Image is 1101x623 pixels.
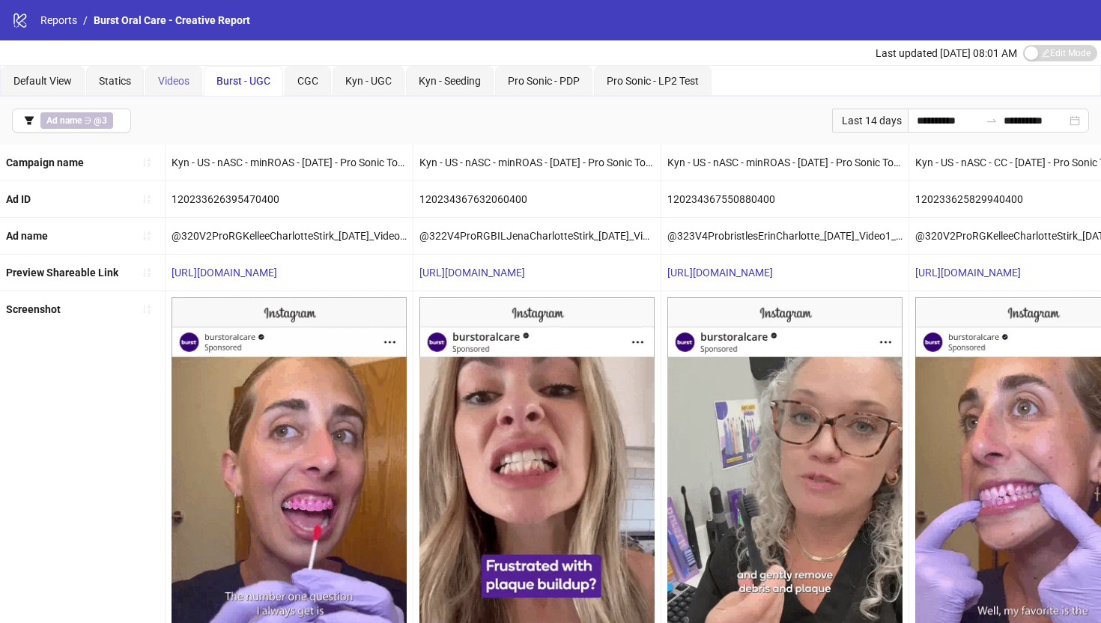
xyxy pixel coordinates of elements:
[6,303,61,315] b: Screenshot
[172,267,277,279] a: [URL][DOMAIN_NAME]
[83,12,88,28] li: /
[142,157,152,168] span: sort-ascending
[661,181,909,217] div: 120234367550880400
[142,267,152,278] span: sort-ascending
[6,156,84,168] b: Campaign name
[413,145,661,180] div: Kyn - US - nASC - minROAS - [DATE] - Pro Sonic Toothbrush - LP2
[607,75,699,87] span: Pro Sonic - LP2 Test
[166,218,413,254] div: @320V2ProRGKelleeCharlotteStirk_[DATE]_Video1_Brand_Testimonial_ProSonicToothBrush_BurstOralCare_...
[661,145,909,180] div: Kyn - US - nASC - minROAS - [DATE] - Pro Sonic Toothbrush - PDP
[158,75,189,87] span: Videos
[12,109,131,133] button: Ad name ∋ @3
[166,181,413,217] div: 120233626395470400
[413,218,661,254] div: @322V4ProRGBILJenaCharlotteStirk_[DATE]_Video1_Brand_Testimonial_ProSonicToothBrush_BurstOralCare...
[986,115,998,127] span: swap-right
[166,145,413,180] div: Kyn - US - nASC - minROAS - [DATE] - Pro Sonic Toothbrush
[297,75,318,87] span: CGC
[6,193,31,205] b: Ad ID
[419,267,525,279] a: [URL][DOMAIN_NAME]
[667,267,773,279] a: [URL][DOMAIN_NAME]
[6,230,48,242] b: Ad name
[46,115,82,126] b: Ad name
[142,194,152,204] span: sort-ascending
[419,75,481,87] span: Kyn - Seeding
[6,267,118,279] b: Preview Shareable Link
[876,47,1017,59] span: Last updated [DATE] 08:01 AM
[508,75,580,87] span: Pro Sonic - PDP
[832,109,908,133] div: Last 14 days
[661,218,909,254] div: @323V4ProbristlesErinCharlotte_[DATE]_Video1_Brand_Testimonial_ProSonicToothBrush_BurstOralCare__...
[142,304,152,314] span: sort-ascending
[37,12,80,28] a: Reports
[216,75,270,87] span: Burst - UGC
[24,115,34,126] span: filter
[94,14,250,26] span: Burst Oral Care - Creative Report
[13,75,72,87] span: Default View
[40,112,113,129] span: ∋
[345,75,392,87] span: Kyn - UGC
[915,267,1021,279] a: [URL][DOMAIN_NAME]
[142,231,152,241] span: sort-ascending
[986,115,998,127] span: to
[413,181,661,217] div: 120234367632060400
[94,115,107,126] b: @3
[99,75,131,87] span: Statics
